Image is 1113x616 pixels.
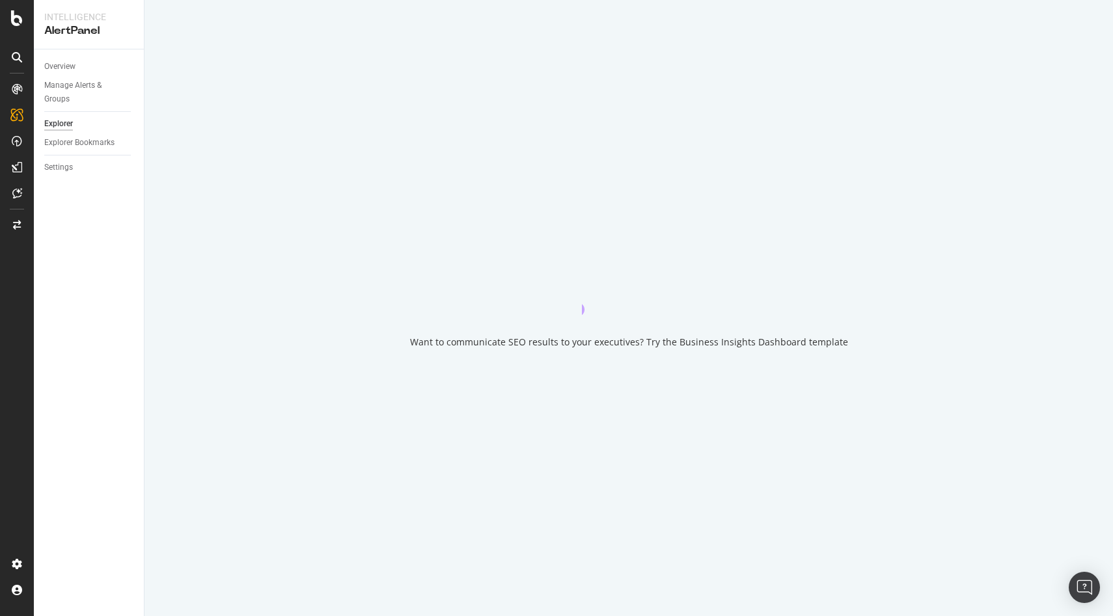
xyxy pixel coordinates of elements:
[582,268,676,315] div: animation
[44,60,135,74] a: Overview
[1069,572,1100,603] div: Open Intercom Messenger
[44,79,135,106] a: Manage Alerts & Groups
[44,117,135,131] a: Explorer
[44,161,73,174] div: Settings
[410,336,848,349] div: Want to communicate SEO results to your executives? Try the Business Insights Dashboard template
[44,136,135,150] a: Explorer Bookmarks
[44,10,133,23] div: Intelligence
[44,60,76,74] div: Overview
[44,117,73,131] div: Explorer
[44,136,115,150] div: Explorer Bookmarks
[44,23,133,38] div: AlertPanel
[44,79,122,106] div: Manage Alerts & Groups
[44,161,135,174] a: Settings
